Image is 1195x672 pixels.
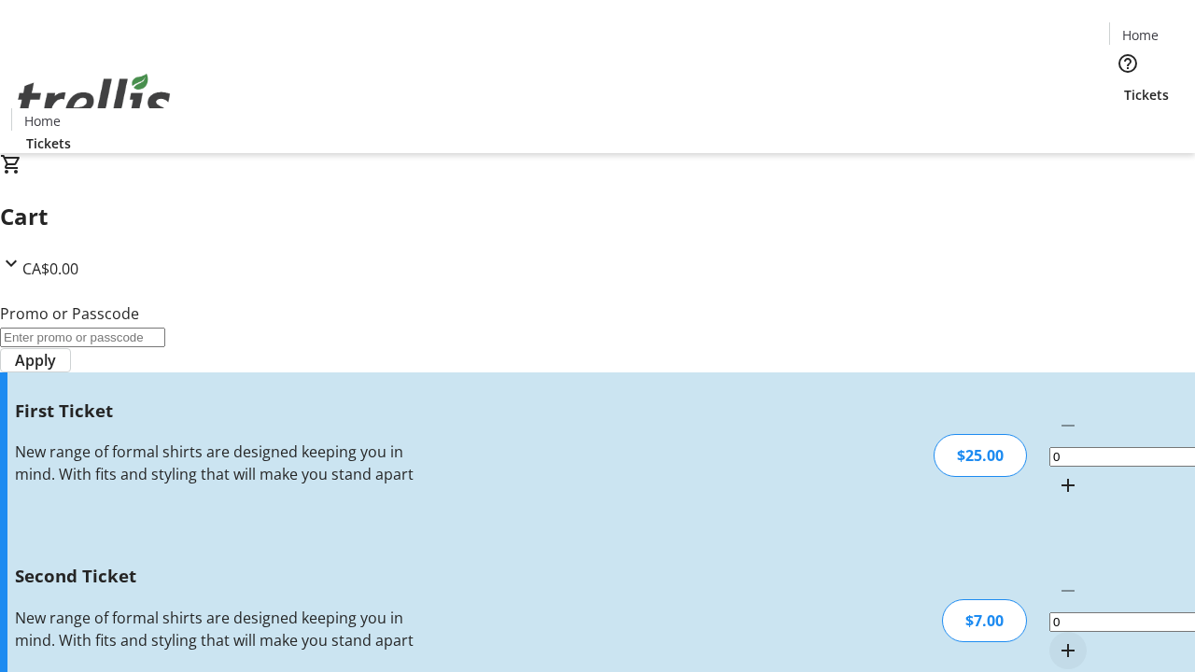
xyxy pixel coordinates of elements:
[11,53,177,147] img: Orient E2E Organization 0iFQ4CTjzl's Logo
[942,599,1027,642] div: $7.00
[1109,105,1146,142] button: Cart
[1122,25,1159,45] span: Home
[934,434,1027,477] div: $25.00
[1049,467,1087,504] button: Increment by one
[1049,632,1087,669] button: Increment by one
[26,133,71,153] span: Tickets
[15,441,423,485] div: New range of formal shirts are designed keeping you in mind. With fits and styling that will make...
[24,111,61,131] span: Home
[1110,25,1170,45] a: Home
[11,133,86,153] a: Tickets
[1109,85,1184,105] a: Tickets
[12,111,72,131] a: Home
[15,398,423,424] h3: First Ticket
[1124,85,1169,105] span: Tickets
[1109,45,1146,82] button: Help
[15,607,423,651] div: New range of formal shirts are designed keeping you in mind. With fits and styling that will make...
[15,563,423,589] h3: Second Ticket
[22,259,78,279] span: CA$0.00
[15,349,56,371] span: Apply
